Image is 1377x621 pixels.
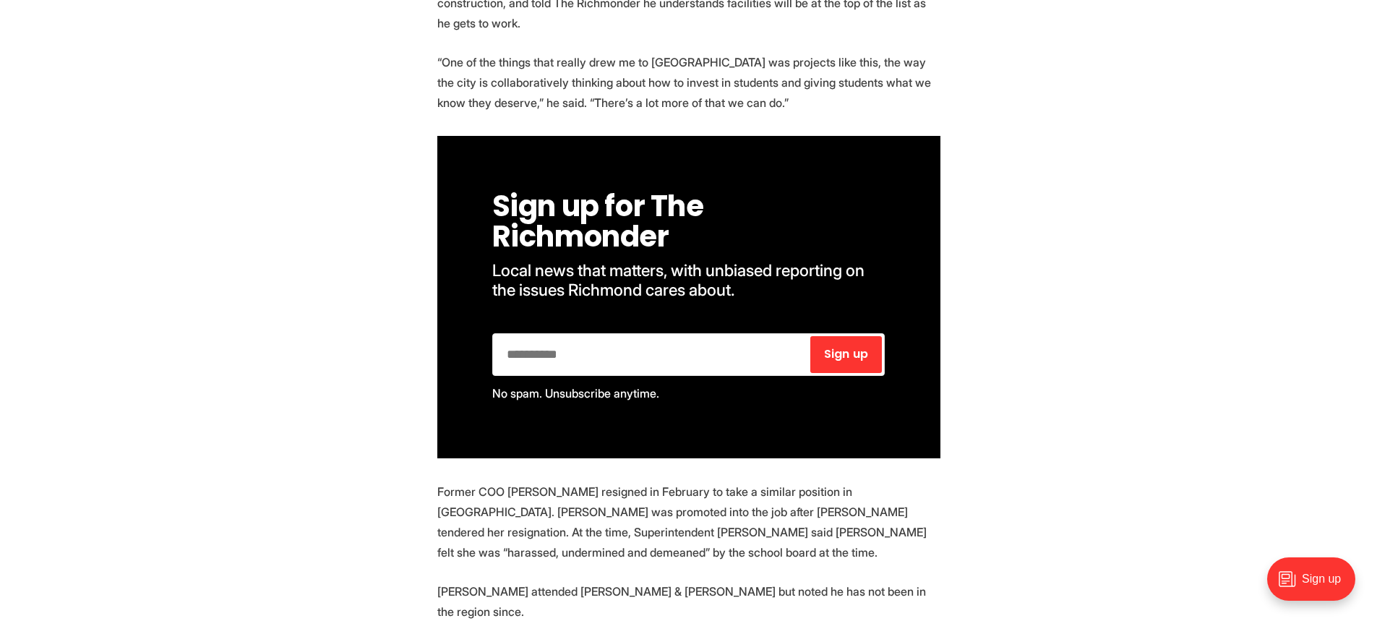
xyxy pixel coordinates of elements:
[492,386,659,401] span: No spam. Unsubscribe anytime.
[1255,550,1377,621] iframe: portal-trigger
[492,186,710,257] span: Sign up for The Richmonder
[437,481,940,562] p: Former COO [PERSON_NAME] resigned in February to take a similar position in [GEOGRAPHIC_DATA]. [P...
[824,348,868,360] span: Sign up
[492,260,868,299] span: Local news that matters, with unbiased reporting on the issues Richmond cares about.
[437,52,940,113] p: “One of the things that really drew me to [GEOGRAPHIC_DATA] was projects like this, the way the c...
[810,336,883,373] button: Sign up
